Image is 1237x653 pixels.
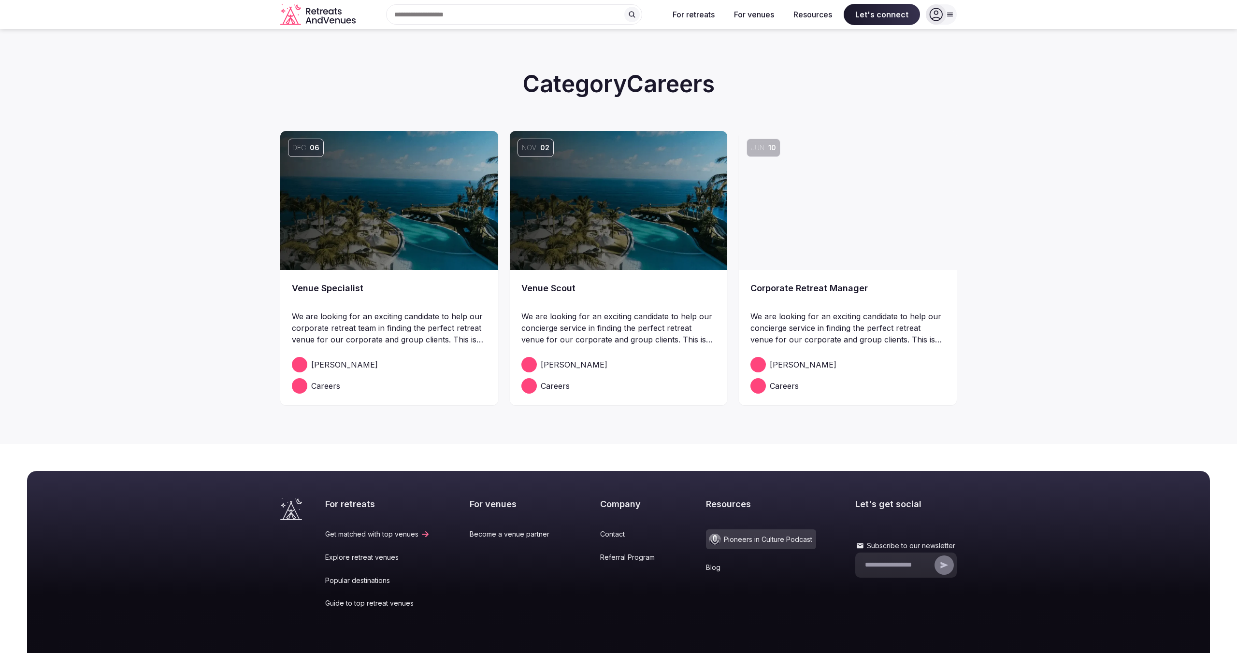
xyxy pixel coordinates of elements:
[292,357,487,372] a: [PERSON_NAME]
[311,359,378,370] span: [PERSON_NAME]
[325,598,430,608] a: Guide to top retreat venues
[280,131,498,270] img: Venue Specialist
[706,563,816,572] a: Blog
[292,311,487,345] p: We are looking for an exciting candidate to help our corporate retreat team in finding the perfec...
[855,498,957,510] h2: Let's get social
[310,143,319,153] span: 06
[706,529,816,549] a: Pioneers in Culture Podcast
[726,4,782,25] button: For venues
[540,143,549,153] span: 02
[706,498,816,510] h2: Resources
[292,282,487,309] a: Venue Specialist
[750,282,945,309] a: Corporate Retreat Manager
[751,143,764,153] span: Jun
[521,311,716,345] p: We are looking for an exciting candidate to help our concierge service in finding the perfect ret...
[280,4,358,26] a: Visit the homepage
[470,498,561,510] h2: For venues
[541,380,570,392] span: Careers
[750,357,945,372] a: [PERSON_NAME]
[750,311,945,345] p: We are looking for an exciting candidate to help our concierge service in finding the perfect ret...
[844,4,920,25] span: Let's connect
[739,131,957,270] a: Jun10
[325,529,430,539] a: Get matched with top venues
[750,378,945,394] a: Careers
[325,553,430,562] a: Explore retreat venues
[541,359,607,370] span: [PERSON_NAME]
[470,529,561,539] a: Become a venue partner
[325,498,430,510] h2: For retreats
[292,143,306,153] span: Dec
[280,498,302,520] a: Visit the homepage
[665,4,722,25] button: For retreats
[521,282,716,309] a: Venue Scout
[522,143,536,153] span: Nov
[600,529,666,539] a: Contact
[521,378,716,394] a: Careers
[510,131,728,270] a: Nov02
[280,4,358,26] svg: Retreats and Venues company logo
[770,380,799,392] span: Careers
[510,131,728,270] img: Venue Scout
[280,68,957,100] h2: Category Careers
[521,357,716,372] a: [PERSON_NAME]
[855,541,957,551] label: Subscribe to our newsletter
[600,553,666,562] a: Referral Program
[325,576,430,585] a: Popular destinations
[786,4,840,25] button: Resources
[311,380,340,392] span: Careers
[292,378,487,394] a: Careers
[600,498,666,510] h2: Company
[280,131,498,270] a: Dec06
[768,143,776,153] span: 10
[770,359,836,370] span: [PERSON_NAME]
